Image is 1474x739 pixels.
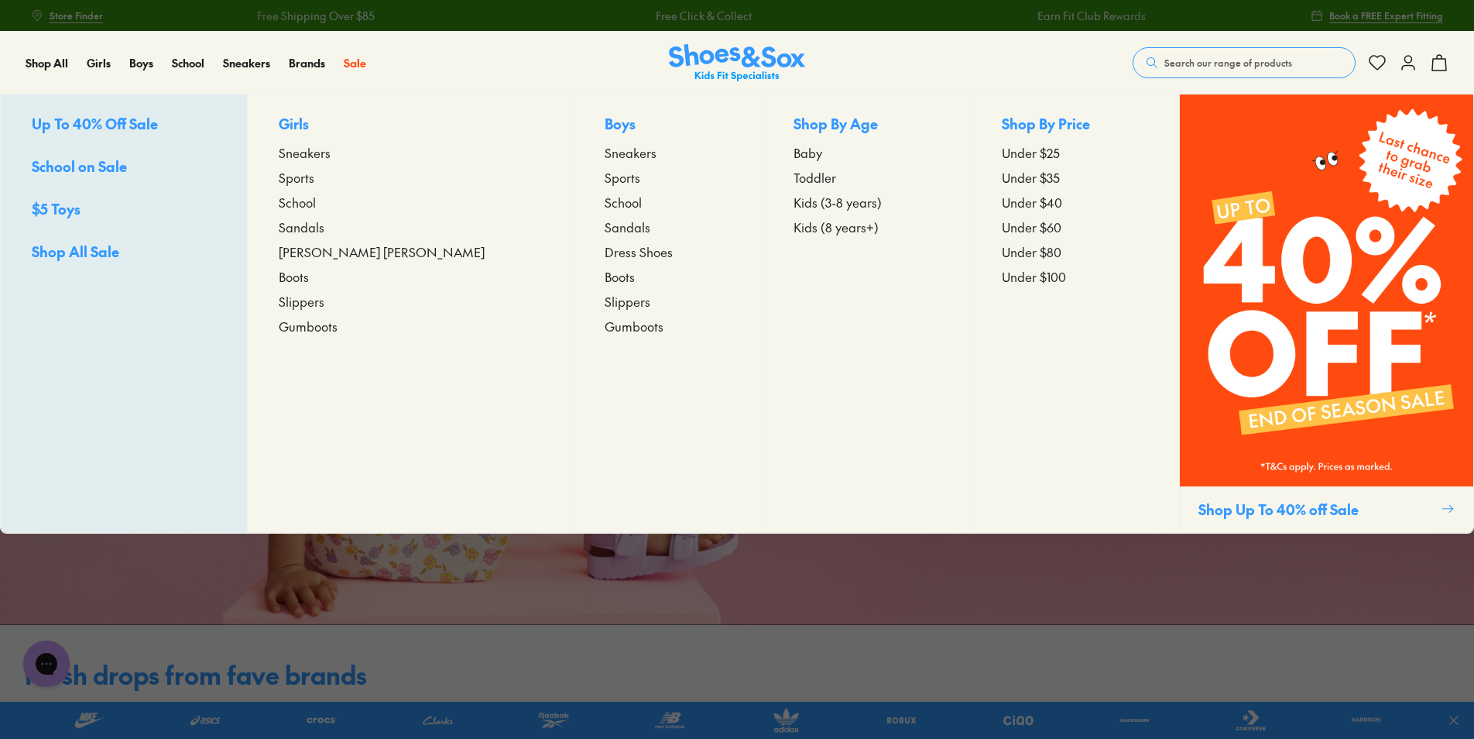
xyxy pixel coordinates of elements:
[794,168,836,187] span: Toddler
[129,55,153,70] span: Boys
[1002,113,1148,137] p: Shop By Price
[50,9,103,22] span: Store Finder
[1002,168,1060,187] span: Under $35
[289,55,325,71] a: Brands
[344,55,366,70] span: Sale
[1002,168,1148,187] a: Under $35
[1002,143,1148,162] a: Under $25
[279,242,543,261] a: [PERSON_NAME] [PERSON_NAME]
[794,168,940,187] a: Toddler
[605,242,731,261] a: Dress Shoes
[794,218,879,236] span: Kids (8 years+)
[32,199,81,218] span: $5 Toys
[605,218,650,236] span: Sandals
[32,198,216,222] a: $5 Toys
[129,55,153,71] a: Boys
[794,113,940,137] p: Shop By Age
[1002,242,1148,261] a: Under $80
[1133,47,1356,78] button: Search our range of products
[794,143,940,162] a: Baby
[1002,193,1062,211] span: Under $40
[26,55,68,71] a: Shop All
[605,317,731,335] a: Gumboots
[279,292,543,311] a: Slippers
[32,241,216,265] a: Shop All Sale
[1002,267,1148,286] a: Under $100
[32,114,158,133] span: Up To 40% Off Sale
[32,113,216,137] a: Up To 40% Off Sale
[279,218,543,236] a: Sandals
[223,55,270,71] a: Sneakers
[279,267,309,286] span: Boots
[172,55,204,71] a: School
[605,292,731,311] a: Slippers
[255,8,373,24] a: Free Shipping Over $85
[605,143,731,162] a: Sneakers
[279,242,485,261] span: [PERSON_NAME] [PERSON_NAME]
[605,267,635,286] span: Boots
[32,156,127,176] span: School on Sale
[605,292,650,311] span: Slippers
[605,267,731,286] a: Boots
[1329,9,1443,22] span: Book a FREE Expert Fitting
[1179,95,1473,533] a: Shop Up To 40% off Sale
[605,143,656,162] span: Sneakers
[1002,193,1148,211] a: Under $40
[279,267,543,286] a: Boots
[669,44,805,82] img: SNS_Logo_Responsive.svg
[32,242,119,261] span: Shop All Sale
[87,55,111,70] span: Girls
[15,635,77,693] iframe: Gorgias live chat messenger
[1002,242,1061,261] span: Under $80
[794,218,940,236] a: Kids (8 years+)
[605,193,642,211] span: School
[794,193,940,211] a: Kids (3-8 years)
[279,193,316,211] span: School
[279,317,543,335] a: Gumboots
[1180,95,1473,486] img: SNS_WEBASSETS_GRID_1080x1440_3.png
[279,193,543,211] a: School
[1002,218,1148,236] a: Under $60
[605,317,663,335] span: Gumboots
[655,8,751,24] a: Free Click & Collect
[279,218,324,236] span: Sandals
[344,55,366,71] a: Sale
[1002,218,1061,236] span: Under $60
[223,55,270,70] span: Sneakers
[605,168,640,187] span: Sports
[87,55,111,71] a: Girls
[279,317,338,335] span: Gumboots
[669,44,805,82] a: Shoes & Sox
[1198,499,1435,520] p: Shop Up To 40% off Sale
[794,143,822,162] span: Baby
[279,113,543,137] p: Girls
[605,168,731,187] a: Sports
[289,55,325,70] span: Brands
[605,193,731,211] a: School
[1002,143,1060,162] span: Under $25
[31,2,103,29] a: Store Finder
[279,143,543,162] a: Sneakers
[605,218,731,236] a: Sandals
[279,292,324,311] span: Slippers
[32,156,216,180] a: School on Sale
[1311,2,1443,29] a: Book a FREE Expert Fitting
[605,242,673,261] span: Dress Shoes
[1002,267,1066,286] span: Under $100
[279,143,331,162] span: Sneakers
[279,168,543,187] a: Sports
[279,168,314,187] span: Sports
[1164,56,1292,70] span: Search our range of products
[794,193,882,211] span: Kids (3-8 years)
[172,55,204,70] span: School
[26,55,68,70] span: Shop All
[605,113,731,137] p: Boys
[1037,8,1145,24] a: Earn Fit Club Rewards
